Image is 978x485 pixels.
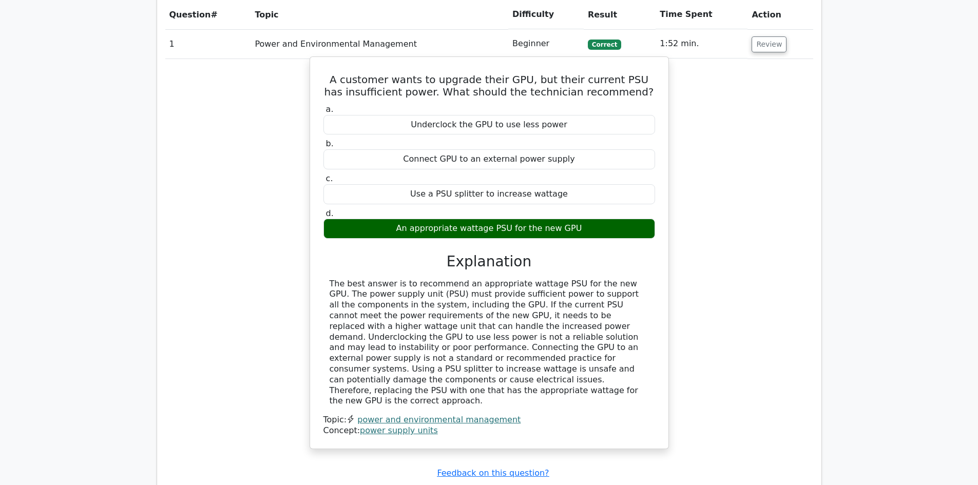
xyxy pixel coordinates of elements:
[169,10,211,20] span: Question
[165,29,251,59] td: 1
[588,40,621,50] span: Correct
[323,184,655,204] div: Use a PSU splitter to increase wattage
[326,139,334,148] span: b.
[251,29,508,59] td: Power and Environmental Management
[326,208,334,218] span: d.
[508,29,584,59] td: Beginner
[323,415,655,425] div: Topic:
[360,425,438,435] a: power supply units
[323,149,655,169] div: Connect GPU to an external power supply
[330,279,649,407] div: The best answer is to recommend an appropriate wattage PSU for the new GPU. The power supply unit...
[323,115,655,135] div: Underclock the GPU to use less power
[326,173,333,183] span: c.
[323,219,655,239] div: An appropriate wattage PSU for the new GPU
[330,253,649,270] h3: Explanation
[322,73,656,98] h5: A customer wants to upgrade their GPU, but their current PSU has insufficient power. What should ...
[357,415,521,424] a: power and environmental management
[656,29,747,59] td: 1:52 min.
[326,104,334,114] span: a.
[437,468,549,478] a: Feedback on this question?
[323,425,655,436] div: Concept:
[752,36,787,52] button: Review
